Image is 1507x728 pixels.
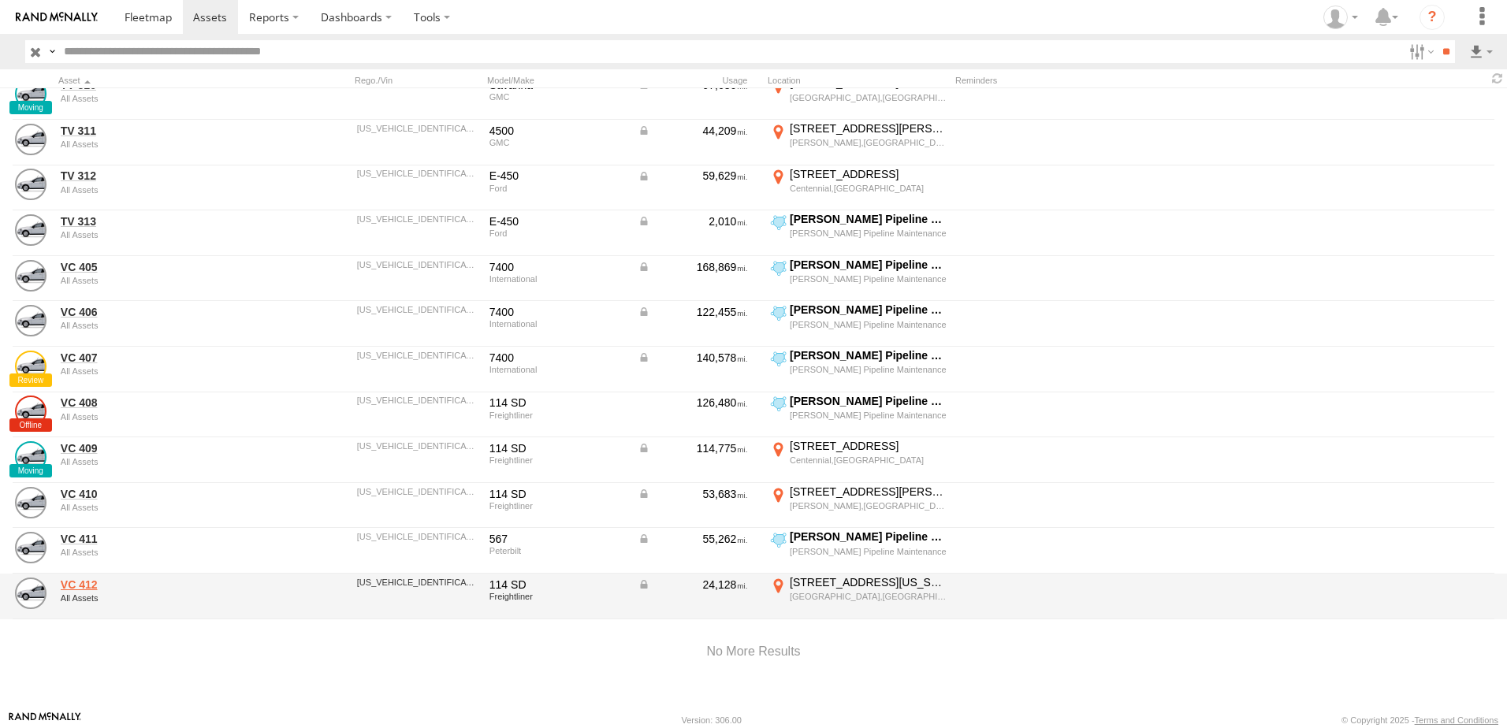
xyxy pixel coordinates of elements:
[790,485,947,499] div: [STREET_ADDRESS][PERSON_NAME]
[489,455,627,465] div: Freightliner
[638,305,748,319] div: Data from Vehicle CANbus
[489,138,627,147] div: GMC
[768,348,949,391] label: Click to View Current Location
[790,167,947,181] div: [STREET_ADDRESS]
[61,260,277,274] a: VC 405
[61,396,277,410] a: VC 408
[790,455,947,466] div: Centennial,[GEOGRAPHIC_DATA]
[1420,5,1445,30] i: ?
[61,351,277,365] a: VC 407
[15,214,47,246] a: View Asset Details
[15,305,47,336] a: View Asset Details
[768,121,949,164] label: Click to View Current Location
[768,575,949,618] label: Click to View Current Location
[790,591,947,602] div: [GEOGRAPHIC_DATA],[GEOGRAPHIC_DATA]
[61,366,277,376] div: undefined
[489,124,627,138] div: 4500
[489,305,627,319] div: 7400
[1415,715,1498,725] a: Terms and Conditions
[61,94,277,103] div: undefined
[489,228,627,238] div: Ford
[790,348,947,362] div: [PERSON_NAME] Pipeline HQ
[638,578,748,592] div: Data from Vehicle CANbus
[790,500,947,511] div: [PERSON_NAME],[GEOGRAPHIC_DATA]
[489,396,627,410] div: 114 SD
[768,258,949,300] label: Click to View Current Location
[15,578,47,609] a: View Asset Details
[61,214,277,228] a: TV 313
[638,396,748,410] div: 126,480
[768,75,949,86] div: Location
[790,410,947,421] div: [PERSON_NAME] Pipeline Maintenance
[16,12,98,23] img: rand-logo.svg
[46,40,58,63] label: Search Query
[489,441,627,455] div: 114 SD
[638,351,748,365] div: Data from Vehicle CANbus
[790,319,947,330] div: [PERSON_NAME] Pipeline Maintenance
[790,212,947,226] div: [PERSON_NAME] Pipeline HQ
[790,121,947,136] div: [STREET_ADDRESS][PERSON_NAME]
[15,396,47,427] a: View Asset Details
[487,75,629,86] div: Model/Make
[638,260,748,274] div: Data from Vehicle CANbus
[489,546,627,555] div: Peterbilt
[61,321,277,330] div: undefined
[790,529,947,544] div: [PERSON_NAME] Pipeline HQ
[489,501,627,511] div: Freightliner
[489,410,627,420] div: Freightliner
[489,169,627,183] div: E-450
[638,124,748,138] div: Data from Vehicle CANbus
[58,75,279,86] div: Click to Sort
[61,276,277,285] div: undefined
[61,532,277,546] a: VC 411
[768,394,949,436] label: Click to View Current Location
[489,92,627,102] div: GMC
[768,529,949,572] label: Click to View Current Location
[357,169,478,178] div: 1FDXE4FS1CDA03675
[61,578,277,592] a: VC 412
[357,396,478,405] div: 1FVHG3CY1EHFP3054
[1468,40,1494,63] label: Export results as...
[61,124,277,138] a: TV 311
[638,441,748,455] div: Data from Vehicle CANbus
[768,167,949,210] label: Click to View Current Location
[357,578,478,587] div: 1FVHG3DV5NHNF5590
[61,503,277,512] div: undefined
[61,593,277,603] div: undefined
[790,92,947,103] div: [GEOGRAPHIC_DATA],[GEOGRAPHIC_DATA]
[1403,40,1437,63] label: Search Filter Options
[638,169,748,183] div: Data from Vehicle CANbus
[15,441,47,473] a: View Asset Details
[1341,715,1498,725] div: © Copyright 2025 -
[1318,6,1364,29] div: Jake Guildner
[357,532,478,541] div: 1NPCLP0X7KD435189
[638,214,748,228] div: Data from Vehicle CANbus
[790,273,947,284] div: [PERSON_NAME] Pipeline Maintenance
[15,78,47,110] a: View Asset Details
[790,546,947,557] div: [PERSON_NAME] Pipeline Maintenance
[61,305,277,319] a: VC 406
[790,183,947,194] div: Centennial,[GEOGRAPHIC_DATA]
[61,139,277,149] div: undefined
[357,441,478,451] div: 1FVHG3DV5HHHW0967
[489,184,627,193] div: Ford
[15,260,47,292] a: View Asset Details
[61,169,277,183] a: TV 312
[682,715,742,725] div: Version: 306.00
[61,185,277,195] div: undefined
[790,439,947,453] div: [STREET_ADDRESS]
[768,439,949,481] label: Click to View Current Location
[638,487,748,501] div: Data from Vehicle CANbus
[768,485,949,527] label: Click to View Current Location
[489,592,627,601] div: Freightliner
[790,258,947,272] div: [PERSON_NAME] Pipeline HQ
[61,457,277,466] div: undefined
[489,487,627,501] div: 114 SD
[15,169,47,200] a: View Asset Details
[790,394,947,408] div: [PERSON_NAME] Pipeline HQ
[61,412,277,422] div: undefined
[489,365,627,374] div: International
[15,532,47,563] a: View Asset Details
[489,532,627,546] div: 567
[768,303,949,345] label: Click to View Current Location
